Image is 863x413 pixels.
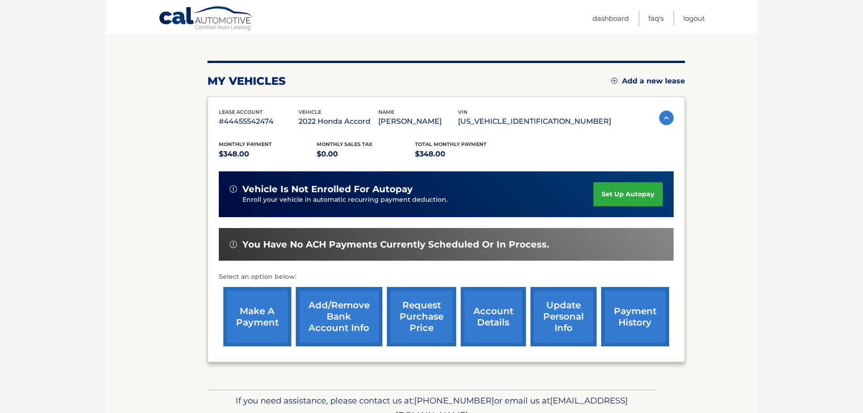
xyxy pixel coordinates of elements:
[683,11,705,26] a: Logout
[219,272,674,282] p: Select an option below:
[611,77,685,86] a: Add a new lease
[648,11,664,26] a: FAQ's
[659,111,674,125] img: accordion-active.svg
[458,115,611,128] p: [US_VEHICLE_IDENTIFICATION_NUMBER]
[414,395,494,406] span: [PHONE_NUMBER]
[207,74,286,88] h2: my vehicles
[458,109,468,115] span: vin
[415,148,513,160] p: $348.00
[530,287,597,346] a: update personal info
[593,182,662,206] a: set up autopay
[601,287,669,346] a: payment history
[230,241,237,248] img: alert-white.svg
[219,148,317,160] p: $348.00
[242,195,594,205] p: Enroll your vehicle in automatic recurring payment deduction.
[219,141,272,147] span: Monthly Payment
[317,148,415,160] p: $0.00
[611,78,617,84] img: add.svg
[242,184,413,195] span: vehicle is not enrolled for autopay
[299,109,321,115] span: vehicle
[378,115,458,128] p: [PERSON_NAME]
[219,109,263,115] span: lease account
[296,287,382,346] a: Add/Remove bank account info
[230,185,237,193] img: alert-white.svg
[415,141,487,147] span: Total Monthly Payment
[461,287,526,346] a: account details
[378,109,394,115] span: name
[299,115,378,128] p: 2022 Honda Accord
[317,141,372,147] span: Monthly sales Tax
[219,115,299,128] p: #44455542474
[242,239,549,250] span: You have no ACH payments currently scheduled or in process.
[593,11,629,26] a: Dashboard
[387,287,456,346] a: request purchase price
[159,6,254,32] a: Cal Automotive
[223,287,291,346] a: make a payment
